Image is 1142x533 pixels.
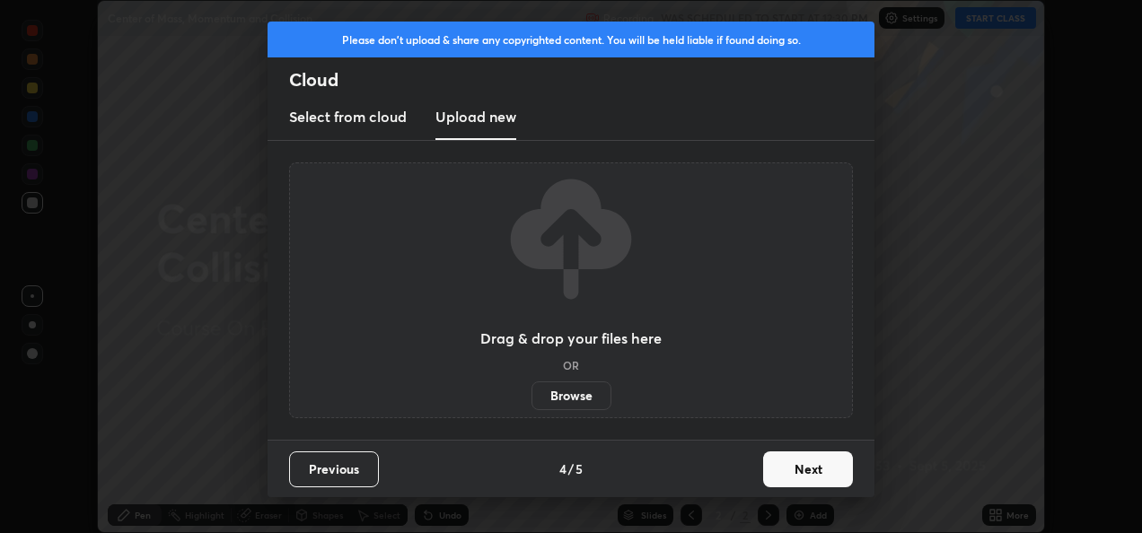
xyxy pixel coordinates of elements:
h4: / [568,459,574,478]
button: Previous [289,451,379,487]
h5: OR [563,360,579,371]
h3: Drag & drop your files here [480,331,662,345]
h4: 5 [575,459,583,478]
h4: 4 [559,459,567,478]
button: Next [763,451,853,487]
h3: Upload new [435,106,516,127]
div: Please don't upload & share any copyrighted content. You will be held liable if found doing so. [268,22,874,57]
h3: Select from cloud [289,106,407,127]
h2: Cloud [289,68,874,92]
